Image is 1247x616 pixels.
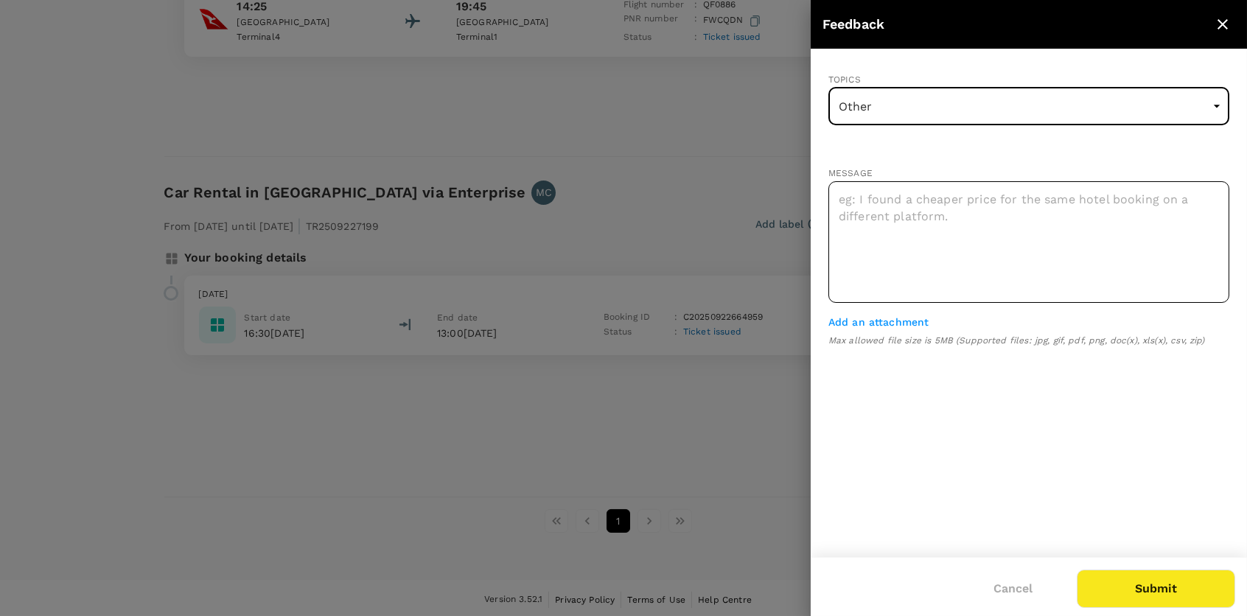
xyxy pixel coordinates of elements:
p: Other [839,98,873,115]
div: TOPICS [828,73,1229,88]
div: Other [828,88,1229,125]
span: Add an attachment [828,316,929,328]
button: Cancel [973,570,1053,607]
button: Submit [1077,570,1235,608]
span: Max allowed file size is 5MB (Supported files: jpg, gif, pdf, png, doc(x), xls(x), csv, zip) [828,335,1205,346]
div: MESSAGE [828,167,1229,181]
button: close [1210,12,1235,37]
div: Feedback [822,14,1210,35]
